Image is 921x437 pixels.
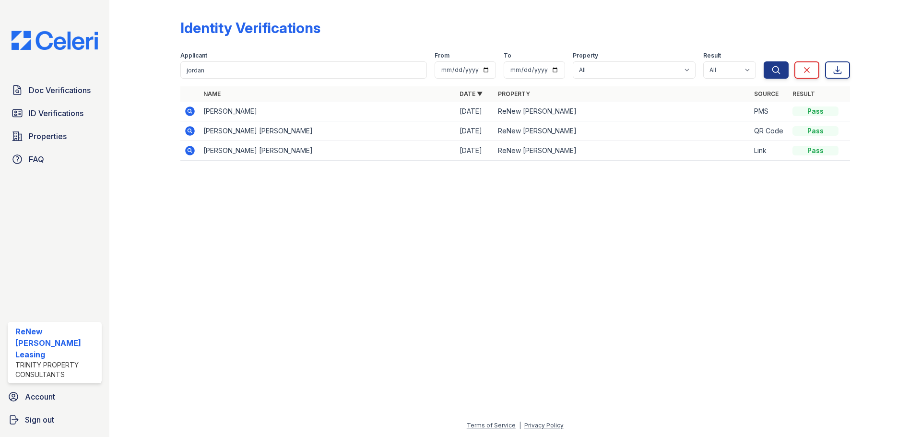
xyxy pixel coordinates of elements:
span: Doc Verifications [29,84,91,96]
label: Property [573,52,598,59]
div: Trinity Property Consultants [15,360,98,379]
td: Link [750,141,789,161]
div: Pass [792,106,838,116]
td: ReNew [PERSON_NAME] [494,121,750,141]
label: To [504,52,511,59]
td: PMS [750,102,789,121]
a: Name [203,90,221,97]
td: [DATE] [456,121,494,141]
div: ReNew [PERSON_NAME] Leasing [15,326,98,360]
div: Identity Verifications [180,19,320,36]
a: FAQ [8,150,102,169]
span: Properties [29,130,67,142]
a: ID Verifications [8,104,102,123]
td: [DATE] [456,141,494,161]
input: Search by name or phone number [180,61,427,79]
span: Sign out [25,414,54,425]
td: [PERSON_NAME] [PERSON_NAME] [200,141,456,161]
td: [PERSON_NAME] [PERSON_NAME] [200,121,456,141]
div: | [519,422,521,429]
a: Property [498,90,530,97]
a: Properties [8,127,102,146]
a: Result [792,90,815,97]
a: Terms of Service [467,422,516,429]
span: FAQ [29,154,44,165]
a: Doc Verifications [8,81,102,100]
a: Sign out [4,410,106,429]
td: ReNew [PERSON_NAME] [494,102,750,121]
div: Pass [792,126,838,136]
td: ReNew [PERSON_NAME] [494,141,750,161]
span: ID Verifications [29,107,83,119]
td: [PERSON_NAME] [200,102,456,121]
label: From [435,52,449,59]
a: Source [754,90,779,97]
div: Pass [792,146,838,155]
label: Result [703,52,721,59]
span: Account [25,391,55,402]
a: Date ▼ [460,90,483,97]
td: [DATE] [456,102,494,121]
label: Applicant [180,52,207,59]
td: QR Code [750,121,789,141]
a: Account [4,387,106,406]
img: CE_Logo_Blue-a8612792a0a2168367f1c8372b55b34899dd931a85d93a1a3d3e32e68fde9ad4.png [4,31,106,50]
a: Privacy Policy [524,422,564,429]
